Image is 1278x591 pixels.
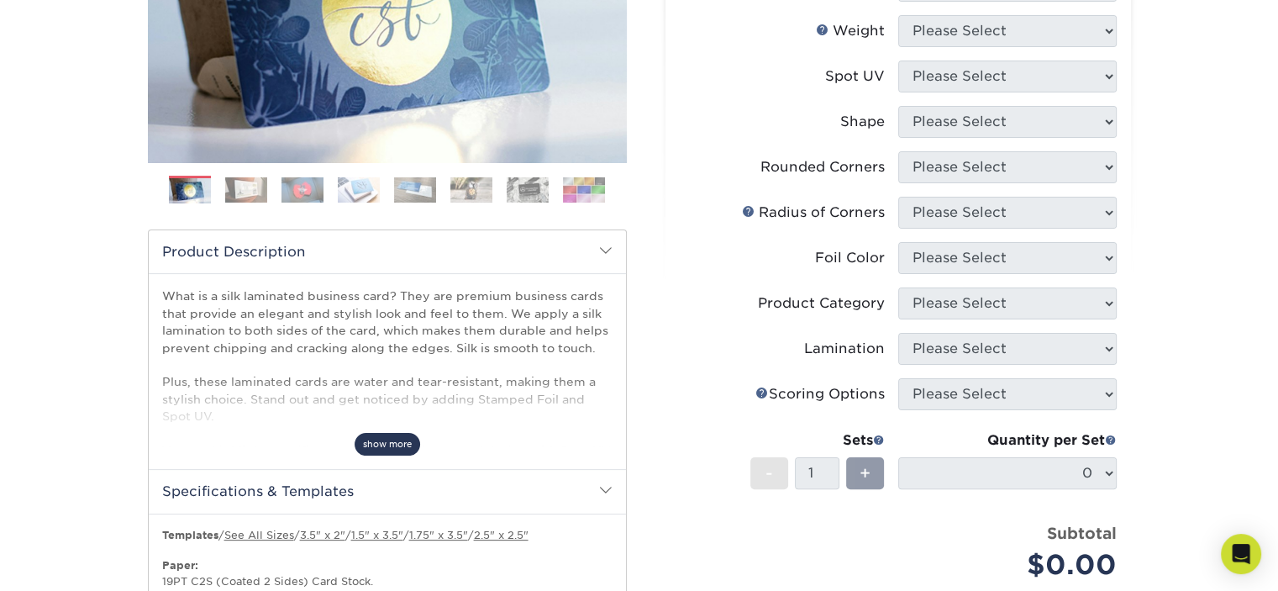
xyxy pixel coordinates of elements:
[224,529,294,541] a: See All Sizes
[1047,524,1117,542] strong: Subtotal
[1221,534,1261,574] div: Open Intercom Messenger
[149,230,626,273] h2: Product Description
[338,177,380,203] img: Business Cards 04
[898,430,1117,451] div: Quantity per Set
[911,545,1117,585] div: $0.00
[816,21,885,41] div: Weight
[758,293,885,314] div: Product Category
[760,157,885,177] div: Rounded Corners
[300,529,345,541] a: 3.5" x 2"
[507,177,549,203] img: Business Cards 07
[474,529,529,541] a: 2.5" x 2.5"
[162,529,218,541] b: Templates
[742,203,885,223] div: Radius of Corners
[394,177,436,203] img: Business Cards 05
[169,170,211,212] img: Business Cards 01
[351,529,403,541] a: 1.5" x 3.5"
[860,461,870,486] span: +
[225,177,267,203] img: Business Cards 02
[162,288,613,562] p: What is a silk laminated business card? They are premium business cards that provide an elegant a...
[355,433,420,456] span: show more
[755,384,885,404] div: Scoring Options
[750,430,885,451] div: Sets
[765,461,773,486] span: -
[149,469,626,513] h2: Specifications & Templates
[450,177,492,203] img: Business Cards 06
[281,177,323,203] img: Business Cards 03
[815,248,885,268] div: Foil Color
[409,529,468,541] a: 1.75" x 3.5"
[804,339,885,359] div: Lamination
[162,559,198,572] strong: Paper:
[825,66,885,87] div: Spot UV
[840,112,885,132] div: Shape
[563,177,605,203] img: Business Cards 08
